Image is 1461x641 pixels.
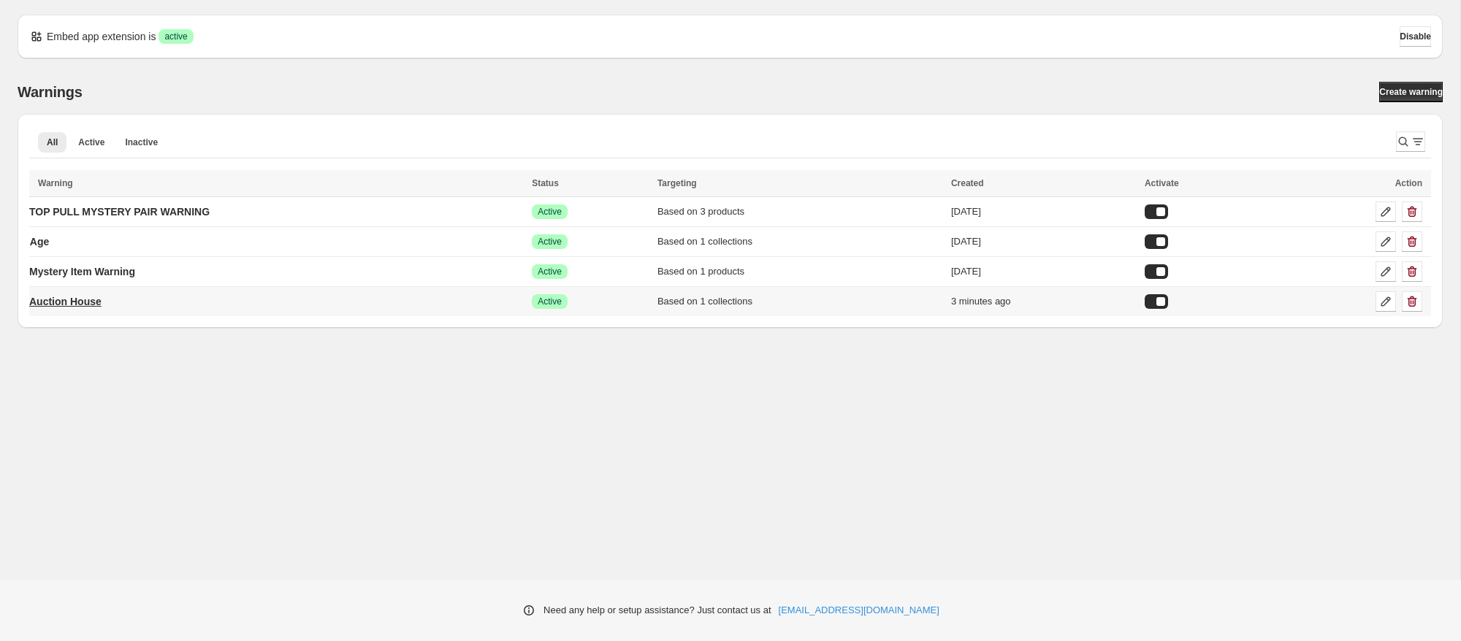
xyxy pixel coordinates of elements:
div: Based on 1 collections [657,294,942,309]
p: TOP PULL MYSTERY PAIR WARNING [29,204,210,219]
a: [EMAIL_ADDRESS][DOMAIN_NAME] [779,603,939,618]
span: Warning [38,178,73,188]
span: Action [1395,178,1422,188]
span: Active [538,296,562,307]
span: Active [538,206,562,218]
span: Active [538,266,562,277]
span: Active [538,236,562,247]
a: Auction House [29,290,102,313]
p: Auction House [29,294,102,309]
span: Created [951,178,984,188]
span: Activate [1145,178,1179,188]
a: TOP PULL MYSTERY PAIR WARNING [29,200,210,223]
div: [DATE] [951,204,1136,219]
div: Based on 1 collections [657,234,942,249]
p: Mystery Item Warning [29,264,135,279]
div: [DATE] [951,234,1136,249]
p: Embed app extension is [47,29,156,44]
h2: Warnings [18,83,83,101]
div: Based on 1 products [657,264,942,279]
div: Based on 3 products [657,204,942,219]
span: Create warning [1379,86,1443,98]
a: Age [29,230,50,253]
span: Disable [1400,31,1431,42]
p: Age [30,234,49,249]
span: Targeting [657,178,697,188]
button: Disable [1400,26,1431,47]
a: Mystery Item Warning [29,260,135,283]
a: Create warning [1379,82,1443,102]
span: Active [78,137,104,148]
div: [DATE] [951,264,1136,279]
span: Inactive [125,137,158,148]
span: active [164,31,187,42]
button: Search and filter results [1396,131,1425,152]
div: 3 minutes ago [951,294,1136,309]
span: All [47,137,58,148]
span: Status [532,178,559,188]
